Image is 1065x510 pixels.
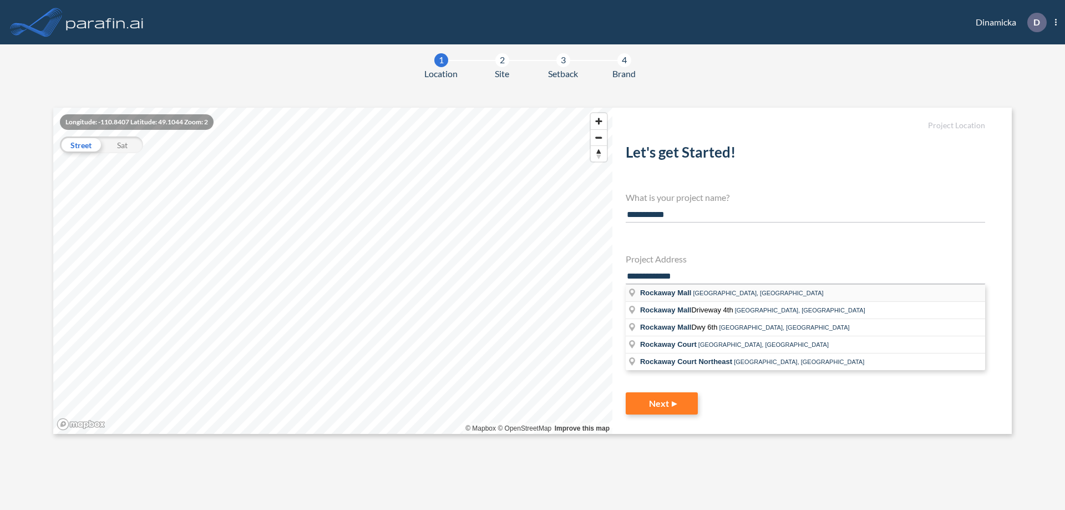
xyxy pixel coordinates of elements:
button: Zoom in [591,113,607,129]
a: Mapbox [465,425,496,432]
button: Zoom out [591,129,607,145]
a: Improve this map [555,425,610,432]
span: [GEOGRAPHIC_DATA], [GEOGRAPHIC_DATA] [734,358,864,365]
img: logo [64,11,146,33]
span: Reset bearing to north [591,146,607,161]
button: Next [626,392,698,415]
div: 2 [495,53,509,67]
span: Rockaway Court Northeast [640,357,732,366]
span: Rockaway Court [640,340,697,349]
span: [GEOGRAPHIC_DATA], [GEOGRAPHIC_DATA] [719,324,849,331]
span: [GEOGRAPHIC_DATA], [GEOGRAPHIC_DATA] [693,290,823,296]
h5: Project Location [626,121,985,130]
span: Driveway 4th [640,306,735,314]
div: Dinamicka [959,13,1057,32]
a: OpenStreetMap [498,425,551,432]
div: Street [60,137,102,153]
div: 3 [556,53,570,67]
h4: Project Address [626,254,985,264]
span: Site [495,67,509,80]
p: D [1033,17,1040,27]
h4: What is your project name? [626,192,985,203]
div: Sat [102,137,143,153]
span: Rockaway Mall [640,306,692,314]
a: Mapbox homepage [57,418,105,431]
span: Brand [612,67,636,80]
div: Longitude: -110.8407 Latitude: 49.1044 Zoom: 2 [60,114,214,130]
span: [GEOGRAPHIC_DATA], [GEOGRAPHIC_DATA] [698,341,829,348]
h2: Let's get Started! [626,144,985,165]
span: Dwy 6th [640,323,719,331]
button: Reset bearing to north [591,145,607,161]
span: [GEOGRAPHIC_DATA], [GEOGRAPHIC_DATA] [735,307,865,314]
div: 4 [617,53,631,67]
span: Rockaway Mall [640,323,692,331]
div: 1 [434,53,448,67]
span: Rockaway Mall [640,289,692,297]
canvas: Map [53,108,612,434]
span: Zoom out [591,130,607,145]
span: Location [424,67,458,80]
span: Setback [548,67,578,80]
